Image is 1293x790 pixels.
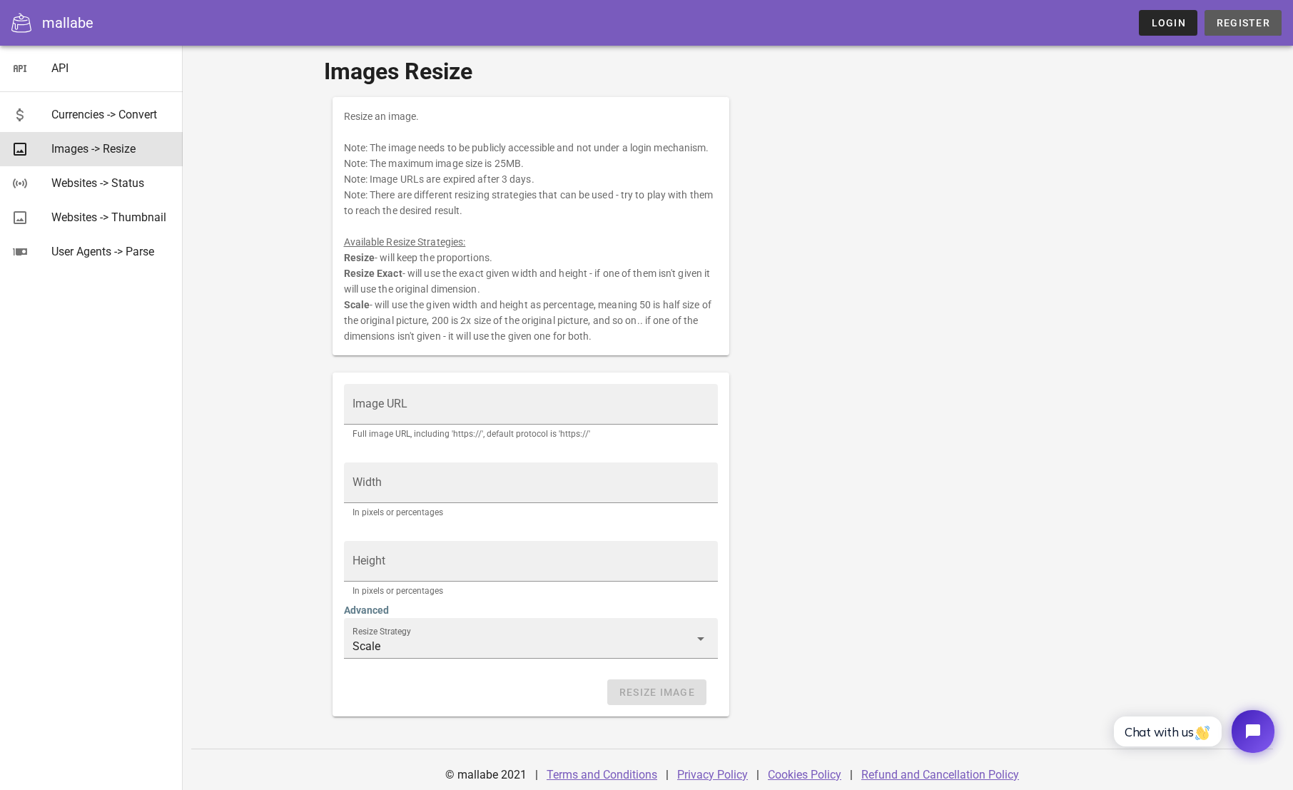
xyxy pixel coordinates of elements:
[1205,10,1282,36] a: Register
[344,299,370,310] b: Scale
[353,587,710,595] div: In pixels or percentages
[1150,17,1185,29] span: Login
[344,268,402,279] b: Resize Exact
[333,97,730,355] div: Resize an image. Note: The image needs to be publicly accessible and not under a login mechanism....
[344,252,375,263] b: Resize
[51,176,171,190] div: Websites -> Status
[51,211,171,224] div: Websites -> Thumbnail
[51,108,171,121] div: Currencies -> Convert
[42,12,93,34] div: mallabe
[353,430,710,438] div: Full image URL, including 'https://', default protocol is 'https://'
[51,245,171,258] div: User Agents -> Parse
[51,142,171,156] div: Images -> Resize
[51,61,171,75] div: API
[344,236,466,248] u: Available Resize Strategies:
[768,768,841,781] a: Cookies Policy
[1098,698,1287,765] iframe: Tidio Chat
[861,768,1019,781] a: Refund and Cancellation Policy
[353,627,411,637] label: Resize Strategy
[353,508,710,517] div: In pixels or percentages
[324,54,1152,88] h1: Images Resize
[344,602,719,618] h4: Advanced
[1139,10,1197,36] a: Login
[677,768,748,781] a: Privacy Policy
[1216,17,1270,29] span: Register
[547,768,657,781] a: Terms and Conditions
